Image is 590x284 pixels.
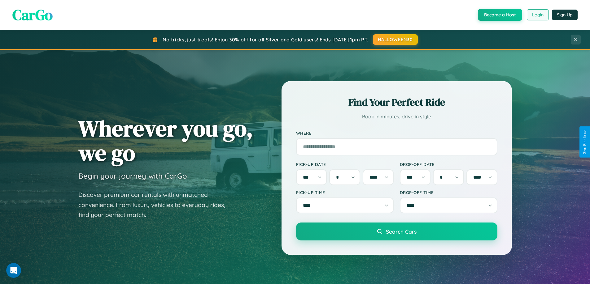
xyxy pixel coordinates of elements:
[400,162,497,167] label: Drop-off Date
[163,36,368,43] span: No tricks, just treats! Enjoy 30% off for all Silver and Gold users! Ends [DATE] 1pm PT.
[78,190,233,220] p: Discover premium car rentals with unmatched convenience. From luxury vehicles to everyday rides, ...
[78,116,253,165] h1: Wherever you go, we go
[552,10,578,20] button: Sign Up
[400,190,497,195] label: Drop-off Time
[373,34,418,45] button: HALLOWEEN30
[296,95,497,109] h2: Find Your Perfect Ride
[12,5,53,25] span: CarGo
[78,171,187,180] h3: Begin your journey with CarGo
[296,190,394,195] label: Pick-up Time
[478,9,522,21] button: Become a Host
[527,9,549,20] button: Login
[583,129,587,155] div: Give Feedback
[296,162,394,167] label: Pick-up Date
[296,130,497,136] label: Where
[296,223,497,240] button: Search Cars
[6,263,21,278] iframe: Intercom live chat
[296,112,497,121] p: Book in minutes, drive in style
[386,228,417,235] span: Search Cars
